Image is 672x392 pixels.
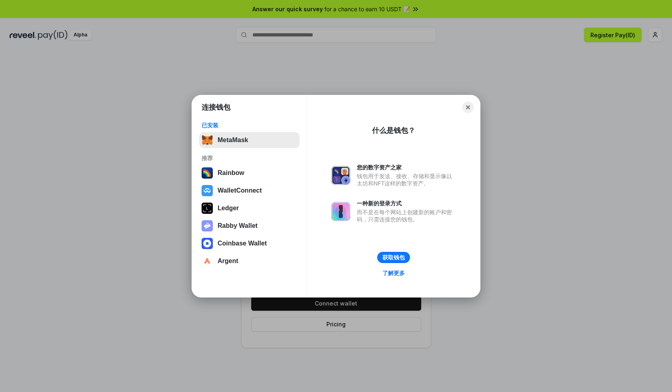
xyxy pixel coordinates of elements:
[462,102,474,113] button: Close
[202,155,297,162] div: 推荐
[202,238,213,249] img: svg+xml,%3Csvg%20width%3D%2228%22%20height%3D%2228%22%20viewBox%3D%220%200%2028%2028%22%20fill%3D...
[218,240,267,247] div: Coinbase Wallet
[378,268,410,278] a: 了解更多
[199,132,300,148] button: MetaMask
[382,269,405,277] div: 了解更多
[202,203,213,214] img: svg+xml,%3Csvg%20xmlns%3D%22http%3A%2F%2Fwww.w3.org%2F2000%2Fsvg%22%20width%3D%2228%22%20height%3...
[202,185,213,196] img: svg+xml,%3Csvg%20width%3D%2228%22%20height%3D%2228%22%20viewBox%3D%220%200%2028%2028%22%20fill%3D...
[357,164,456,171] div: 您的数字资产之家
[202,135,213,146] img: svg+xml,%3Csvg%20fill%3D%22none%22%20height%3D%2233%22%20viewBox%3D%220%200%2035%2033%22%20width%...
[357,173,456,187] div: 钱包用于发送、接收、存储和显示像以太坊和NFT这样的数字资产。
[218,187,262,194] div: WalletConnect
[199,200,300,216] button: Ledger
[331,166,350,185] img: svg+xml,%3Csvg%20xmlns%3D%22http%3A%2F%2Fwww.w3.org%2F2000%2Fsvg%22%20fill%3D%22none%22%20viewBox...
[357,209,456,223] div: 而不是在每个网站上创建新的账户和密码，只需连接您的钱包。
[202,122,297,129] div: 已安装
[218,222,258,229] div: Rabby Wallet
[199,253,300,269] button: Argent
[199,218,300,234] button: Rabby Wallet
[218,169,244,177] div: Rainbow
[202,220,213,231] img: svg+xml,%3Csvg%20xmlns%3D%22http%3A%2F%2Fwww.w3.org%2F2000%2Fsvg%22%20fill%3D%22none%22%20viewBox...
[202,167,213,179] img: svg+xml,%3Csvg%20width%3D%22120%22%20height%3D%22120%22%20viewBox%3D%220%200%20120%20120%22%20fil...
[202,255,213,267] img: svg+xml,%3Csvg%20width%3D%2228%22%20height%3D%2228%22%20viewBox%3D%220%200%2028%2028%22%20fill%3D...
[199,183,300,199] button: WalletConnect
[372,126,415,135] div: 什么是钱包？
[357,200,456,207] div: 一种新的登录方式
[199,235,300,251] button: Coinbase Wallet
[218,257,238,265] div: Argent
[331,202,350,221] img: svg+xml,%3Csvg%20xmlns%3D%22http%3A%2F%2Fwww.w3.org%2F2000%2Fsvg%22%20fill%3D%22none%22%20viewBox...
[382,254,405,261] div: 获取钱包
[202,103,230,112] h1: 连接钱包
[218,205,239,212] div: Ledger
[377,252,410,263] button: 获取钱包
[199,165,300,181] button: Rainbow
[218,137,248,144] div: MetaMask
